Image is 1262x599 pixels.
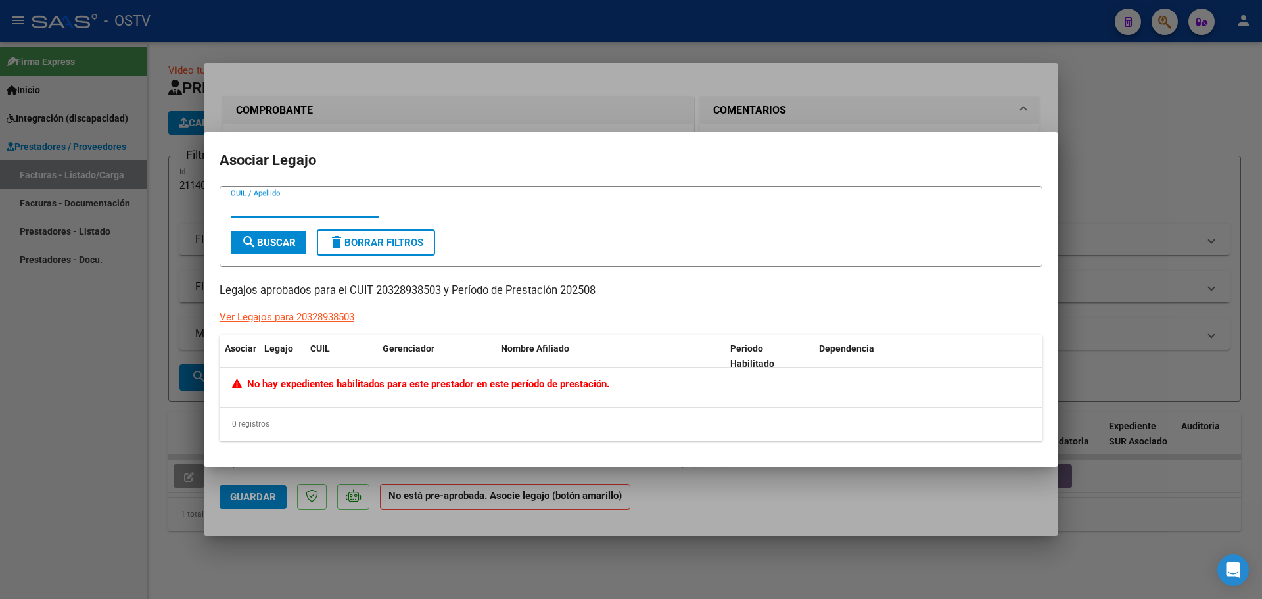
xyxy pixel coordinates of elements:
datatable-header-cell: Periodo Habilitado [725,335,814,378]
datatable-header-cell: Gerenciador [377,335,496,378]
span: Nombre Afiliado [501,343,569,354]
datatable-header-cell: Nombre Afiliado [496,335,725,378]
span: Dependencia [819,343,874,354]
mat-icon: delete [329,234,344,250]
datatable-header-cell: Legajo [259,335,305,378]
div: Open Intercom Messenger [1217,554,1249,586]
datatable-header-cell: Dependencia [814,335,1043,378]
span: No hay expedientes habilitados para este prestador en este período de prestación. [232,378,609,390]
span: Periodo Habilitado [730,343,774,369]
span: Borrar Filtros [329,237,423,249]
span: Gerenciador [383,343,434,354]
span: Asociar [225,343,256,354]
mat-icon: search [241,234,257,250]
div: Ver Legajos para 20328938503 [220,310,354,325]
button: Buscar [231,231,306,254]
span: Legajo [264,343,293,354]
div: 0 registros [220,408,1042,441]
datatable-header-cell: CUIL [305,335,377,378]
h2: Asociar Legajo [220,148,1042,173]
p: Legajos aprobados para el CUIT 20328938503 y Período de Prestación 202508 [220,283,1042,299]
span: CUIL [310,343,330,354]
datatable-header-cell: Asociar [220,335,259,378]
button: Borrar Filtros [317,229,435,256]
span: Buscar [241,237,296,249]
